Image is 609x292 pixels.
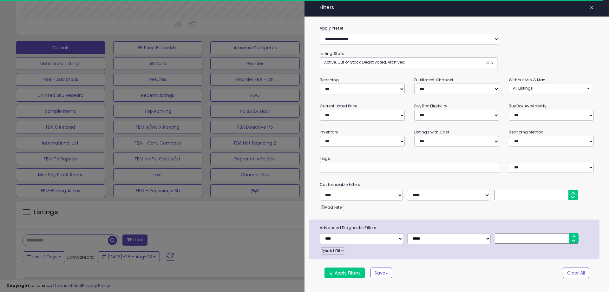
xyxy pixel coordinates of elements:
[321,247,345,255] button: Add Filter
[315,25,599,32] label: Apply Preset:
[563,268,589,278] button: Clear All
[320,129,338,135] small: Inventory
[324,59,405,65] span: Active, Out of Stock, Deactivated, Archived
[315,155,599,162] small: Tags
[320,204,344,211] button: Add Filter
[315,224,599,231] span: Advanced Diagnostic Filters
[320,51,344,56] small: Listing State
[414,77,453,83] small: Fulfillment Channel
[590,3,594,12] span: ×
[320,77,339,83] small: Repricing
[486,59,490,66] span: ×
[587,3,596,12] button: ×
[509,129,544,135] small: Repricing Method
[324,268,365,278] button: Apply Filters
[370,268,392,278] button: Save
[320,58,498,68] button: Active, Out of Stock, Deactivated, Archived ×
[509,103,547,109] small: BuyBox Availability
[509,84,594,93] button: All Listings
[414,103,447,109] small: BuyBox Eligibility
[513,85,533,91] span: All Listings
[414,129,449,135] small: Listings with Cost
[320,103,357,109] small: Current Listed Price
[509,77,545,83] small: Without Min & Max
[315,181,599,188] small: Customizable Filters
